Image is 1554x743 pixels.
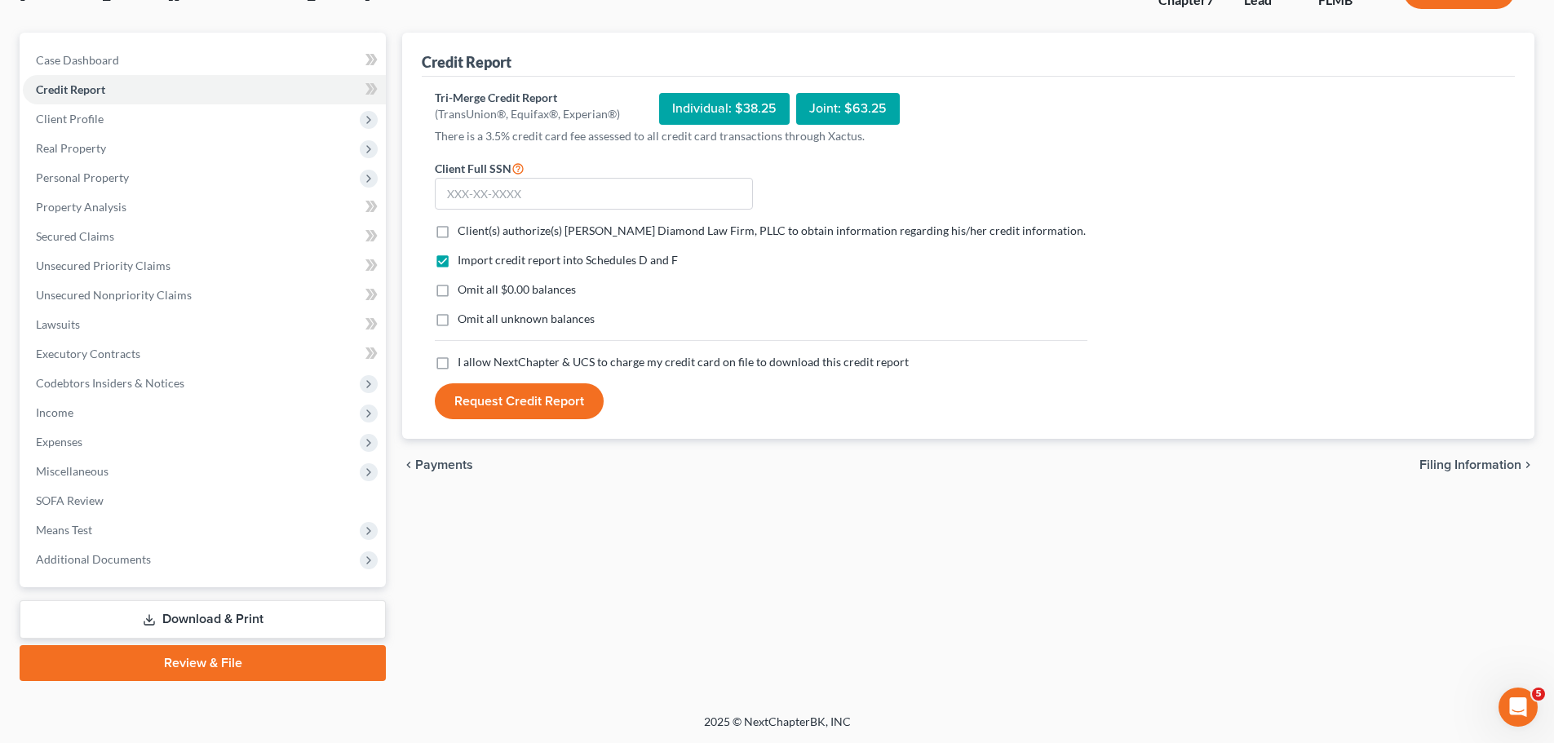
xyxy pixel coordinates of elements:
input: XXX-XX-XXXX [435,178,753,210]
span: Miscellaneous [36,464,108,478]
span: Omit all $0.00 balances [458,282,576,296]
span: Lawsuits [36,317,80,331]
span: I allow NextChapter & UCS to charge my credit card on file to download this credit report [458,355,909,369]
span: Unsecured Priority Claims [36,259,170,272]
div: Tri-Merge Credit Report [435,90,620,106]
a: Review & File [20,645,386,681]
div: Individual: $38.25 [659,93,790,125]
a: Unsecured Priority Claims [23,251,386,281]
span: Client Full SSN [435,161,511,175]
div: Joint: $63.25 [796,93,900,125]
span: Unsecured Nonpriority Claims [36,288,192,302]
span: Personal Property [36,170,129,184]
span: Case Dashboard [36,53,119,67]
span: Import credit report into Schedules D and F [458,253,678,267]
a: Download & Print [20,600,386,639]
a: Unsecured Nonpriority Claims [23,281,386,310]
button: chevron_left Payments [402,458,473,471]
span: Payments [415,458,473,471]
div: 2025 © NextChapterBK, INC [312,714,1242,743]
a: Credit Report [23,75,386,104]
span: SOFA Review [36,493,104,507]
p: There is a 3.5% credit card fee assessed to all credit card transactions through Xactus. [435,128,1087,144]
span: 5 [1532,688,1545,701]
i: chevron_right [1521,458,1534,471]
span: Filing Information [1419,458,1521,471]
span: Real Property [36,141,106,155]
div: Credit Report [422,52,511,72]
span: Credit Report [36,82,105,96]
span: Client(s) authorize(s) [PERSON_NAME] Diamond Law Firm, PLLC to obtain information regarding his/h... [458,223,1086,237]
button: Filing Information chevron_right [1419,458,1534,471]
iframe: Intercom live chat [1499,688,1538,727]
span: Omit all unknown balances [458,312,595,325]
div: (TransUnion®, Equifax®, Experian®) [435,106,620,122]
a: SOFA Review [23,486,386,515]
a: Executory Contracts [23,339,386,369]
span: Property Analysis [36,200,126,214]
span: Expenses [36,435,82,449]
span: Executory Contracts [36,347,140,360]
a: Case Dashboard [23,46,386,75]
a: Property Analysis [23,192,386,222]
span: Codebtors Insiders & Notices [36,376,184,390]
span: Client Profile [36,112,104,126]
span: Additional Documents [36,552,151,566]
span: Income [36,405,73,419]
span: Secured Claims [36,229,114,243]
a: Lawsuits [23,310,386,339]
i: chevron_left [402,458,415,471]
span: Means Test [36,523,92,537]
a: Secured Claims [23,222,386,251]
button: Request Credit Report [435,383,604,419]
